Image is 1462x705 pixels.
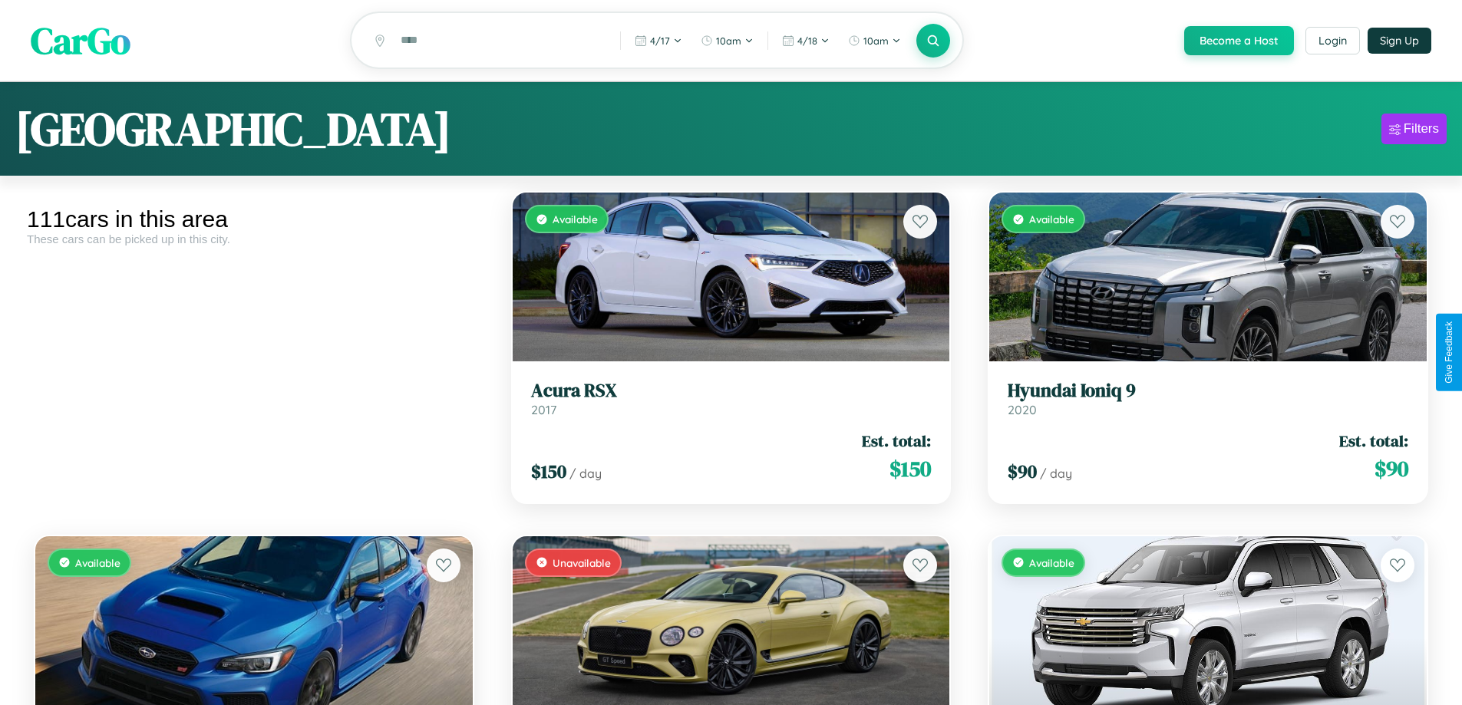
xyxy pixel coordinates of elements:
span: 4 / 18 [797,35,817,47]
span: Available [75,556,120,569]
a: Hyundai Ioniq 92020 [1008,380,1408,417]
h3: Hyundai Ioniq 9 [1008,380,1408,402]
span: 4 / 17 [650,35,670,47]
span: Unavailable [553,556,611,569]
button: Login [1305,27,1360,54]
span: 10am [863,35,889,47]
button: 4/17 [627,28,690,53]
div: These cars can be picked up in this city. [27,232,481,245]
h3: Acura RSX [531,380,932,402]
div: 111 cars in this area [27,206,481,232]
button: Become a Host [1184,26,1294,55]
div: Filters [1404,121,1439,137]
span: $ 90 [1008,459,1037,484]
button: Filters [1381,114,1447,144]
button: 10am [693,28,761,53]
span: Est. total: [862,430,931,452]
div: Give Feedback [1444,321,1454,384]
span: CarGo [31,15,130,66]
span: / day [569,466,602,481]
a: Acura RSX2017 [531,380,932,417]
span: Available [553,212,598,226]
h1: [GEOGRAPHIC_DATA] [15,97,451,160]
span: $ 90 [1375,453,1408,484]
span: $ 150 [889,453,931,484]
button: 4/18 [774,28,837,53]
span: 10am [716,35,741,47]
button: 10am [840,28,909,53]
span: Available [1029,212,1074,226]
span: 2020 [1008,402,1037,417]
button: Sign Up [1368,28,1431,54]
span: Est. total: [1339,430,1408,452]
span: 2017 [531,402,556,417]
span: $ 150 [531,459,566,484]
span: / day [1040,466,1072,481]
span: Available [1029,556,1074,569]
